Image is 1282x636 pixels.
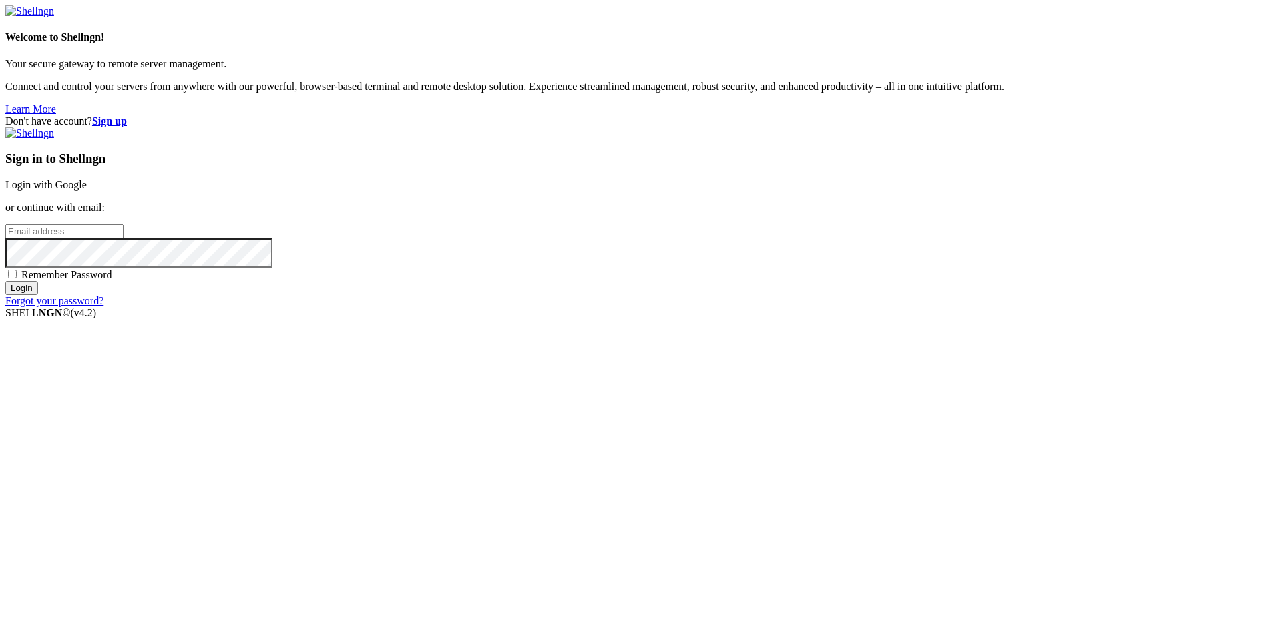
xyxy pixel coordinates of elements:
img: Shellngn [5,127,54,139]
p: Your secure gateway to remote server management. [5,58,1277,70]
div: Don't have account? [5,115,1277,127]
span: Remember Password [21,269,112,280]
a: Learn More [5,103,56,115]
input: Email address [5,224,124,238]
a: Sign up [92,115,127,127]
p: or continue with email: [5,202,1277,214]
b: NGN [39,307,63,318]
a: Forgot your password? [5,295,103,306]
span: 4.2.0 [71,307,97,318]
h4: Welcome to Shellngn! [5,31,1277,43]
p: Connect and control your servers from anywhere with our powerful, browser-based terminal and remo... [5,81,1277,93]
img: Shellngn [5,5,54,17]
h3: Sign in to Shellngn [5,151,1277,166]
input: Login [5,281,38,295]
a: Login with Google [5,179,87,190]
span: SHELL © [5,307,96,318]
input: Remember Password [8,270,17,278]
